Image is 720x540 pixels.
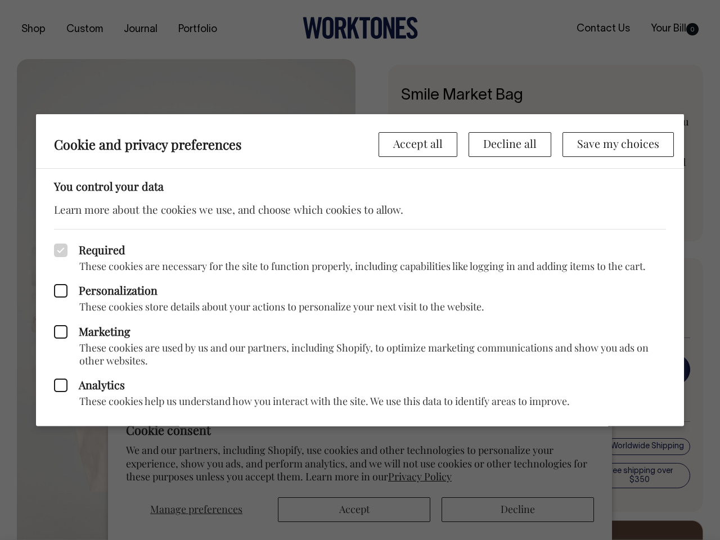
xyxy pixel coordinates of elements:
[54,300,666,313] p: These cookies store details about your actions to personalize your next visit to the website.
[54,179,666,193] h3: You control your data
[562,132,674,157] button: Save my choices
[54,325,666,338] label: Marketing
[54,201,666,217] p: Learn more about the cookies we use, and choose which cookies to allow.
[54,259,666,272] p: These cookies are necessary for the site to function properly, including capabilities like loggin...
[469,132,551,157] button: Decline all
[54,341,666,367] p: These cookies are used by us and our partners, including Shopify, to optimize marketing communica...
[54,395,666,408] p: These cookies help us understand how you interact with the site. We use this data to identify are...
[54,284,666,298] label: Personalization
[54,379,666,392] label: Analytics
[54,136,379,152] h2: Cookie and privacy preferences
[54,243,666,256] label: Required
[379,132,457,157] button: Accept all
